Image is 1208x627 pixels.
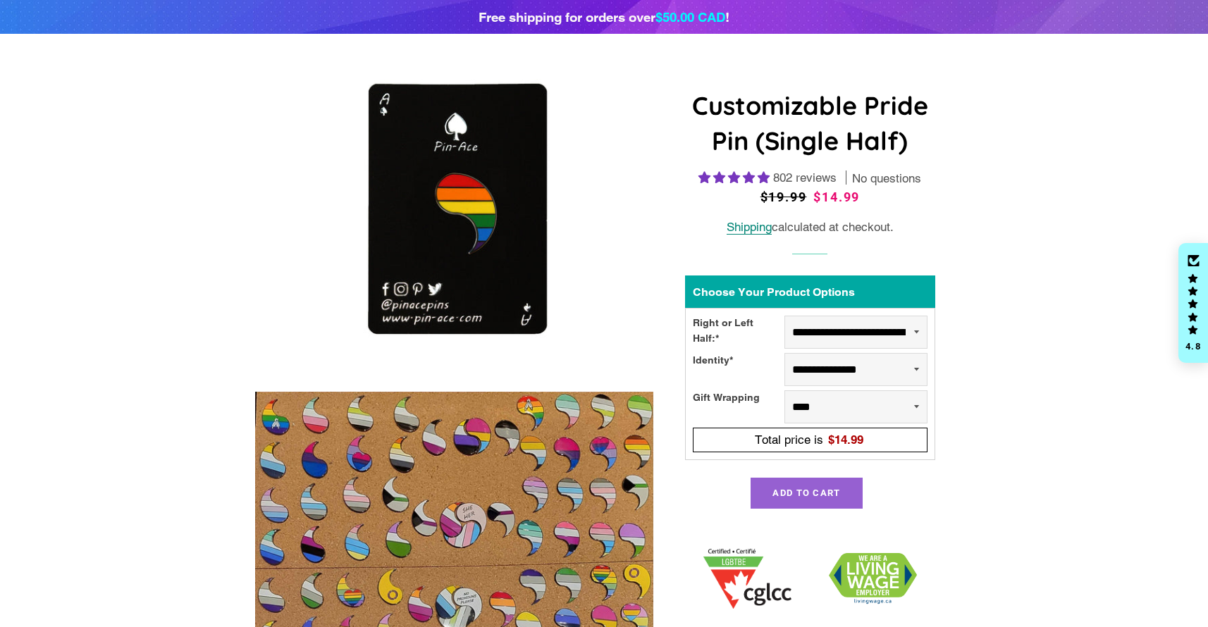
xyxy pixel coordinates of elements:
[693,353,784,386] div: Identity
[685,88,935,159] h1: Customizable Pride Pin (Single Half)
[698,170,773,185] span: 4.83 stars
[813,190,860,204] span: $14.99
[479,7,729,27] div: Free shipping for orders over !
[834,433,863,447] span: 14.99
[784,353,927,386] select: Identity
[772,488,840,498] span: Add to Cart
[784,316,927,349] select: Right or Left Half:
[685,275,935,308] div: Choose Your Product Options
[1185,342,1202,351] div: 4.8
[685,218,935,237] div: calculated at checkout.
[727,220,772,235] a: Shipping
[655,9,725,25] span: $50.00 CAD
[829,553,917,604] img: 1706832627.png
[255,63,653,381] img: Customizable Pride Pin (Single Half)
[852,170,921,187] span: No questions
[693,316,784,349] div: Right or Left Half:
[751,478,862,509] button: Add to Cart
[698,430,923,449] div: Total price is$14.99
[773,170,837,185] span: 802 reviews
[1178,243,1208,363] div: Click to open Judge.me floating reviews tab
[693,390,784,423] div: Gift Wrapping
[784,390,927,423] select: Gift Wrapping
[760,190,807,204] span: $19.99
[703,549,791,609] img: 1705457225.png
[828,433,863,447] span: $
